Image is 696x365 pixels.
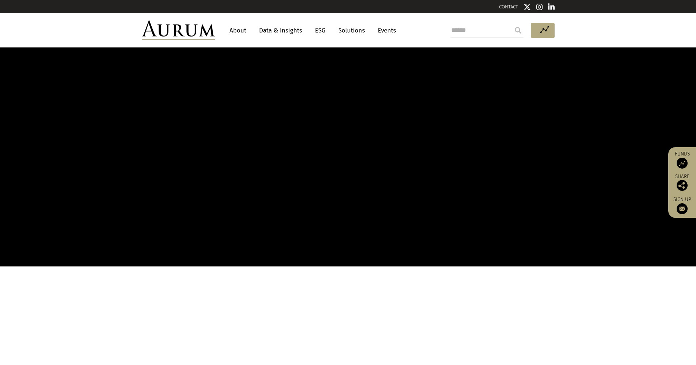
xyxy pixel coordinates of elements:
[677,203,688,214] img: Sign up to our newsletter
[142,20,215,40] img: Aurum
[672,196,692,214] a: Sign up
[677,180,688,191] img: Share this post
[672,151,692,169] a: Funds
[536,3,543,11] img: Instagram icon
[499,4,518,9] a: CONTACT
[374,24,396,37] a: Events
[524,3,531,11] img: Twitter icon
[548,3,555,11] img: Linkedin icon
[677,158,688,169] img: Access Funds
[226,24,250,37] a: About
[335,24,369,37] a: Solutions
[255,24,306,37] a: Data & Insights
[672,174,692,191] div: Share
[511,23,525,38] input: Submit
[311,24,329,37] a: ESG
